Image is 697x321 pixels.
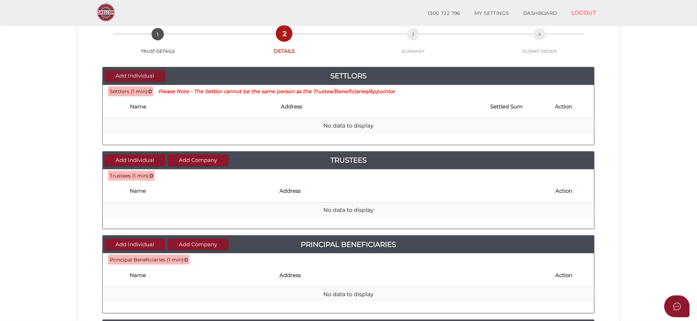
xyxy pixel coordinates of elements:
b: 0 [148,88,152,95]
small: Please Note - The Settlor cannot be the same person as the Trustee/Beneficiaries/Appointor [158,88,395,95]
h4: Action [556,188,591,194]
a: DASHBOARD [516,6,565,21]
span: Principal Beneficiaries (1 min): [110,257,185,263]
td: No data to display [103,287,594,302]
h4: Action [556,272,591,278]
a: Trustees [103,154,594,166]
span: 3 [407,28,419,40]
a: Principal Beneficiaries [103,239,594,250]
td: No data to display [103,118,594,134]
span: Trustees (1 min): [110,173,150,179]
h4: Name [130,272,272,278]
span: 2 [278,27,290,40]
button: Add Company [168,154,228,166]
button: Add Individual [104,70,165,82]
button: Add Individual [104,239,165,250]
h4: Name [130,104,274,110]
a: 1300 722 796 [421,6,467,21]
a: LOGOUT [564,5,603,20]
a: 1TRUST DETAILS [95,36,220,54]
h4: Address [279,272,549,278]
span: 4 [534,28,546,40]
h4: Address [281,104,459,110]
span: Settlors (1 min): [110,88,148,95]
button: Add Individual [104,154,165,166]
h4: Action [555,104,591,110]
h4: Settled Sum [465,104,548,110]
button: Open asap [664,295,690,317]
a: 4SUBMIT ORDER [478,36,602,54]
a: Settlors [103,70,594,81]
span: 1 [152,28,164,40]
b: 0 [150,173,153,179]
button: Add Company [168,239,228,250]
a: 3SUMMARY [348,36,478,54]
a: MY SETTINGS [467,6,516,21]
td: No data to display [103,203,594,218]
a: 2DETAILS [220,35,348,55]
b: 0 [185,257,188,263]
h4: Name [130,188,272,194]
h4: Address [279,188,549,194]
